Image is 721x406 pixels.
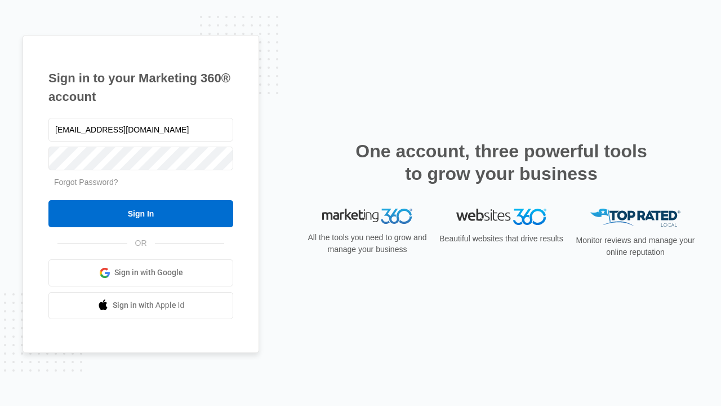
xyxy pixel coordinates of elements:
[352,140,651,185] h2: One account, three powerful tools to grow your business
[456,209,546,225] img: Websites 360
[114,267,183,279] span: Sign in with Google
[438,233,564,245] p: Beautiful websites that drive results
[48,292,233,319] a: Sign in with Apple Id
[48,200,233,227] input: Sign In
[113,299,185,311] span: Sign in with Apple Id
[48,259,233,286] a: Sign in with Google
[127,237,155,249] span: OR
[48,118,233,142] input: Email
[304,232,430,255] p: All the tools you need to grow and manage your business
[48,69,233,106] h1: Sign in to your Marketing 360® account
[572,235,698,258] p: Monitor reviews and manage your online reputation
[54,178,118,187] a: Forgot Password?
[590,209,680,227] img: Top Rated Local
[322,209,412,224] img: Marketing 360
